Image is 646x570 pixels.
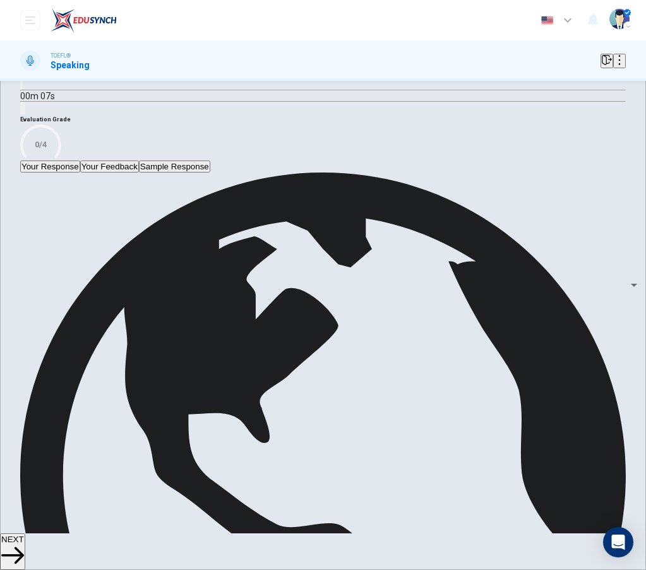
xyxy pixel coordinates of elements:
[1,535,24,544] span: NEXT
[20,114,626,124] h6: Evaluation Grade
[35,140,47,149] text: 0/4
[539,16,555,25] img: en
[139,161,210,173] button: Sample Response
[609,9,630,29] img: Profile picture
[20,91,55,101] span: 00m 07s
[80,161,139,173] button: Your Feedback
[51,60,90,70] h1: Speaking
[51,51,71,60] span: TOEFL®
[20,161,80,173] button: Your Response
[51,8,117,33] img: EduSynch logo
[20,10,40,30] button: open mobile menu
[20,161,626,173] div: basic tabs example
[603,527,633,557] div: Open Intercom Messenger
